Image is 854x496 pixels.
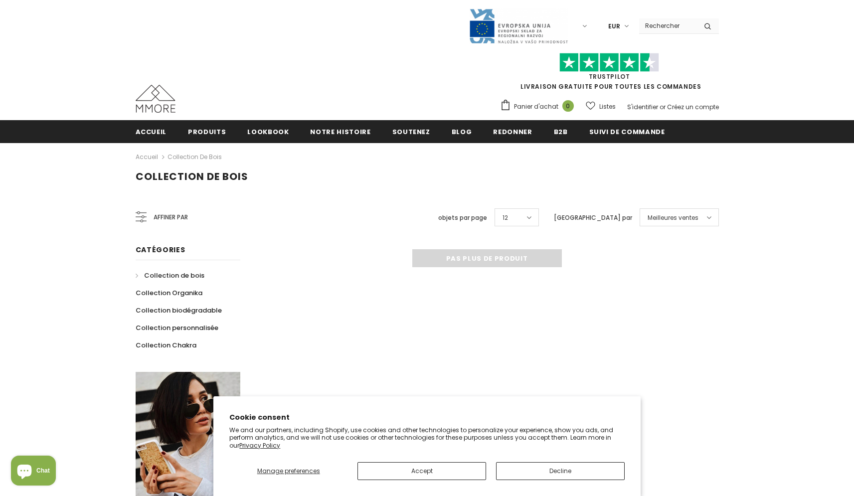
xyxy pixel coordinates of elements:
[247,120,289,143] a: Lookbook
[660,103,666,111] span: or
[310,120,370,143] a: Notre histoire
[168,153,222,161] a: Collection de bois
[500,57,719,91] span: LIVRAISON GRATUITE POUR TOUTES LES COMMANDES
[136,169,248,183] span: Collection de bois
[8,456,59,488] inbox-online-store-chat: Shopify online store chat
[136,302,222,319] a: Collection biodégradable
[136,267,204,284] a: Collection de bois
[136,85,175,113] img: Cas MMORE
[247,127,289,137] span: Lookbook
[586,98,616,115] a: Listes
[144,271,204,280] span: Collection de bois
[136,120,167,143] a: Accueil
[589,72,630,81] a: TrustPilot
[136,319,218,336] a: Collection personnalisée
[503,213,508,223] span: 12
[500,99,579,114] a: Panier d'achat 0
[589,127,665,137] span: Suivi de commande
[589,120,665,143] a: Suivi de commande
[229,412,625,423] h2: Cookie consent
[136,284,202,302] a: Collection Organika
[496,462,625,480] button: Decline
[229,426,625,450] p: We and our partners, including Shopify, use cookies and other technologies to personalize your ex...
[136,323,218,332] span: Collection personnalisée
[257,467,320,475] span: Manage preferences
[608,21,620,31] span: EUR
[438,213,487,223] label: objets par page
[392,127,430,137] span: soutenez
[136,288,202,298] span: Collection Organika
[136,127,167,137] span: Accueil
[188,127,226,137] span: Produits
[136,340,196,350] span: Collection Chakra
[452,120,472,143] a: Blog
[562,100,574,112] span: 0
[188,120,226,143] a: Produits
[554,213,632,223] label: [GEOGRAPHIC_DATA] par
[639,18,696,33] input: Search Site
[627,103,658,111] a: S'identifier
[136,336,196,354] a: Collection Chakra
[493,120,532,143] a: Redonner
[357,462,486,480] button: Accept
[469,21,568,30] a: Javni Razpis
[469,8,568,44] img: Javni Razpis
[514,102,558,112] span: Panier d'achat
[229,462,347,480] button: Manage preferences
[648,213,698,223] span: Meilleures ventes
[136,245,185,255] span: Catégories
[667,103,719,111] a: Créez un compte
[154,212,188,223] span: Affiner par
[136,151,158,163] a: Accueil
[559,53,659,72] img: Faites confiance aux étoiles pilotes
[452,127,472,137] span: Blog
[554,127,568,137] span: B2B
[599,102,616,112] span: Listes
[554,120,568,143] a: B2B
[392,120,430,143] a: soutenez
[136,306,222,315] span: Collection biodégradable
[239,441,280,450] a: Privacy Policy
[493,127,532,137] span: Redonner
[310,127,370,137] span: Notre histoire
